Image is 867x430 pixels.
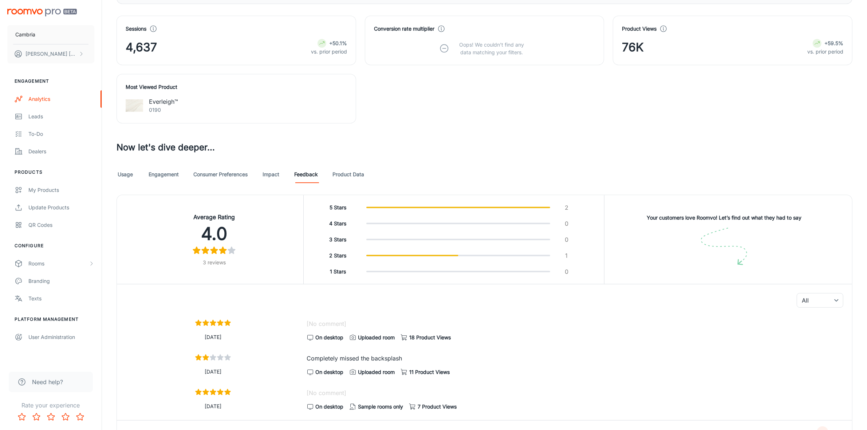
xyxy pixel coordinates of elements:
img: image shape [701,228,748,266]
a: Impact [262,166,280,183]
p: [DATE] [126,402,301,410]
div: Dealers [28,147,94,155]
p: Completely missed the backsplash [307,354,843,363]
p: Oops! We couldn’t find any data matching your filters. [454,41,529,56]
button: Rate 3 star [44,410,58,424]
div: QR Codes [28,221,94,229]
h4: Most Viewed Product [126,83,347,91]
span: Uploaded room [358,368,395,376]
span: Sample rooms only [358,403,403,411]
h4: Conversion rate multiplier [374,25,434,33]
a: Engagement [149,166,179,183]
a: Feedback [294,166,318,183]
p: vs. prior period [311,48,347,56]
p: Rate your experience [6,401,96,410]
p: Everleigh™ [149,97,178,106]
p: vs. prior period [807,48,843,56]
span: 4,637 [126,39,157,56]
p: 0 [559,235,574,244]
button: 1 Stars0 [307,265,601,278]
h6: 1 Stars [318,268,358,276]
h6: 2 Stars [318,252,358,260]
h4: Product Views [622,25,657,33]
div: Update Products [28,204,94,212]
h6: 3 Stars [318,236,358,244]
img: Everleigh™ [126,97,143,114]
button: Rate 5 star [73,410,87,424]
div: To-do [28,130,94,138]
h6: 5 Stars [318,204,358,212]
h4: Sessions [126,25,146,33]
h2: 4.0 [134,222,295,245]
span: On desktop [315,403,343,411]
span: On desktop [315,334,343,342]
div: Leads [28,113,94,121]
span: Uploaded room [358,334,395,342]
p: [No comment] [307,388,843,397]
img: Roomvo PRO Beta [7,9,77,16]
h6: Your customers love Roomvo! Let’s find out what they had to say [647,214,801,222]
button: Cambria [7,25,94,44]
p: 1 [559,251,574,260]
p: [PERSON_NAME] [PERSON_NAME] [25,50,77,58]
span: 11 Product Views [409,368,450,376]
p: 0190 [149,106,178,114]
span: 76K [622,39,644,56]
p: 2 [559,203,574,212]
button: 3 Stars0 [307,233,601,246]
p: 0 [559,267,574,276]
div: User Administration [28,333,94,341]
div: All [797,293,843,308]
div: Branding [28,277,94,285]
a: Product Data [332,166,364,183]
p: [DATE] [126,333,301,341]
button: 2 Stars1 [307,249,601,262]
div: Rooms [28,260,88,268]
div: My Products [28,186,94,194]
div: Analytics [28,95,94,103]
span: 18 Product Views [409,334,451,342]
button: [PERSON_NAME] [PERSON_NAME] [7,44,94,63]
p: [No comment] [307,319,843,328]
button: 4 Stars0 [307,217,601,230]
strong: +50.1% [329,40,347,46]
span: Need help? [32,378,63,386]
p: 0 [559,219,574,228]
p: Cambria [15,31,35,39]
h3: Now let's dive deeper... [117,141,852,154]
strong: +59.5% [824,40,843,46]
span: 7 Product Views [418,403,457,411]
div: Texts [28,295,94,303]
a: Consumer Preferences [193,166,248,183]
button: 5 Stars2 [307,201,601,214]
button: Rate 1 star [15,410,29,424]
h6: 3 reviews [134,259,295,267]
span: On desktop [315,368,343,376]
a: Usage [117,166,134,183]
h6: 4 Stars [318,220,358,228]
h4: Average Rating [134,213,295,221]
button: Rate 4 star [58,410,73,424]
p: [DATE] [126,368,301,376]
button: Rate 2 star [29,410,44,424]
